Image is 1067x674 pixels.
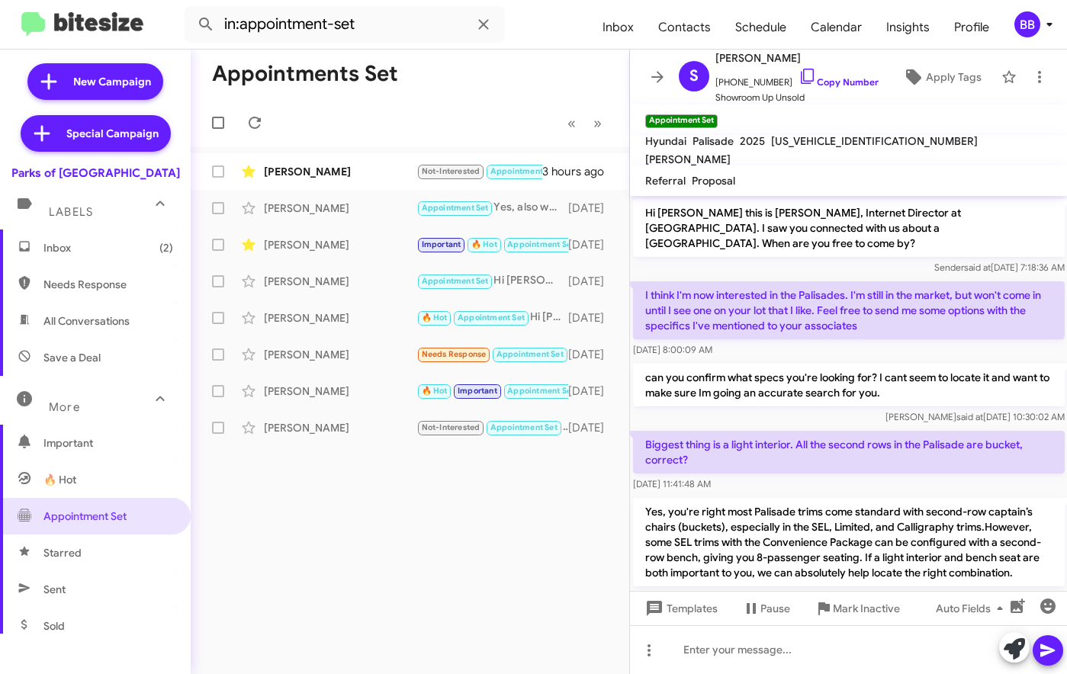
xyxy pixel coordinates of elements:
[416,236,568,253] div: Perfect we are excited to meet you [DATE].
[633,364,1065,406] p: can you confirm what specs you're looking for? I cant seem to locate it and want to make sure Im ...
[73,74,151,89] span: New Campaign
[645,152,731,166] span: [PERSON_NAME]
[630,595,730,622] button: Templates
[926,63,982,91] span: Apply Tags
[642,595,718,622] span: Templates
[422,422,480,432] span: Not-Interested
[799,76,879,88] a: Copy Number
[558,108,585,139] button: Previous
[490,422,558,432] span: Appointment Set
[490,166,558,176] span: Appointment Set
[715,49,879,67] span: [PERSON_NAME]
[590,5,646,50] span: Inbox
[43,277,173,292] span: Needs Response
[212,62,398,86] h1: Appointments Set
[646,5,723,50] a: Contacts
[633,498,1065,586] p: Yes, you're right most Palisade trims come standard with second-row captain’s chairs (buckets), e...
[416,309,568,326] div: Hi [PERSON_NAME] it's [PERSON_NAME] at [GEOGRAPHIC_DATA]. Our Back-to-School special is on now th...
[760,595,790,622] span: Pause
[422,166,480,176] span: Not-Interested
[416,162,542,180] div: Could I come by [DATE] possibly.
[885,411,1064,422] span: [PERSON_NAME] [DATE] 10:30:02 AM
[559,108,611,139] nav: Page navigation example
[633,281,1065,339] p: I think I'm now interested in the Palisades. I'm still in the market, but won't come in until I s...
[21,115,171,152] a: Special Campaign
[942,5,1001,50] a: Profile
[264,347,416,362] div: [PERSON_NAME]
[1001,11,1050,37] button: BB
[264,420,416,435] div: [PERSON_NAME]
[633,344,712,355] span: [DATE] 8:00:09 AM
[633,199,1065,257] p: Hi [PERSON_NAME] this is [PERSON_NAME], Internet Director at [GEOGRAPHIC_DATA]. I saw you connect...
[43,350,101,365] span: Save a Deal
[416,419,568,436] div: I said that I have $500 or $100 but is not going to work.
[185,6,505,43] input: Search
[11,165,180,181] div: Parks of [GEOGRAPHIC_DATA]
[264,164,416,179] div: [PERSON_NAME]
[889,63,994,91] button: Apply Tags
[715,90,879,105] span: Showroom Up Unsold
[689,64,699,88] span: S
[43,545,82,560] span: Starred
[956,411,982,422] span: said at
[159,240,173,255] span: (2)
[471,239,497,249] span: 🔥 Hot
[43,435,173,451] span: Important
[567,114,576,133] span: «
[264,384,416,399] div: [PERSON_NAME]
[43,313,130,329] span: All Conversations
[43,509,127,524] span: Appointment Set
[43,240,173,255] span: Inbox
[542,164,616,179] div: 3 hours ago
[264,310,416,326] div: [PERSON_NAME]
[458,386,497,396] span: Important
[264,201,416,216] div: [PERSON_NAME]
[645,114,718,128] small: Appointment Set
[416,272,568,290] div: Hi [PERSON_NAME] this is [PERSON_NAME] at [GEOGRAPHIC_DATA]. Just wanted to follow up and make su...
[568,237,617,252] div: [DATE]
[568,420,617,435] div: [DATE]
[874,5,942,50] a: Insights
[43,582,66,597] span: Sent
[416,199,568,217] div: Yes, also wondering why you are charging 2000 more than your counterpart in [GEOGRAPHIC_DATA]... ...
[49,400,80,414] span: More
[593,114,602,133] span: »
[799,5,874,50] a: Calendar
[49,205,93,219] span: Labels
[27,63,163,100] a: New Campaign
[43,472,76,487] span: 🔥 Hot
[963,262,990,273] span: said at
[924,595,1021,622] button: Auto Fields
[458,313,525,323] span: Appointment Set
[568,274,617,289] div: [DATE]
[507,239,574,249] span: Appointment Set
[802,595,912,622] button: Mark Inactive
[633,478,711,489] span: [DATE] 11:41:48 AM
[422,203,489,213] span: Appointment Set
[507,386,574,396] span: Appointment Set
[934,262,1064,273] span: Sender [DATE] 7:18:36 AM
[936,595,1009,622] span: Auto Fields
[723,5,799,50] a: Schedule
[715,67,879,90] span: [PHONE_NUMBER]
[1014,11,1040,37] div: BB
[422,239,461,249] span: Important
[422,276,489,286] span: Appointment Set
[771,134,978,148] span: [US_VEHICLE_IDENTIFICATION_NUMBER]
[416,382,568,400] div: Thanks
[422,313,448,323] span: 🔥 Hot
[422,386,448,396] span: 🔥 Hot
[693,134,734,148] span: Palisade
[692,174,735,188] span: Proposal
[422,349,487,359] span: Needs Response
[568,384,617,399] div: [DATE]
[568,347,617,362] div: [DATE]
[264,237,416,252] div: [PERSON_NAME]
[66,126,159,141] span: Special Campaign
[633,431,1065,473] p: Biggest thing is a light interior. All the second rows in the Palisade are bucket, correct?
